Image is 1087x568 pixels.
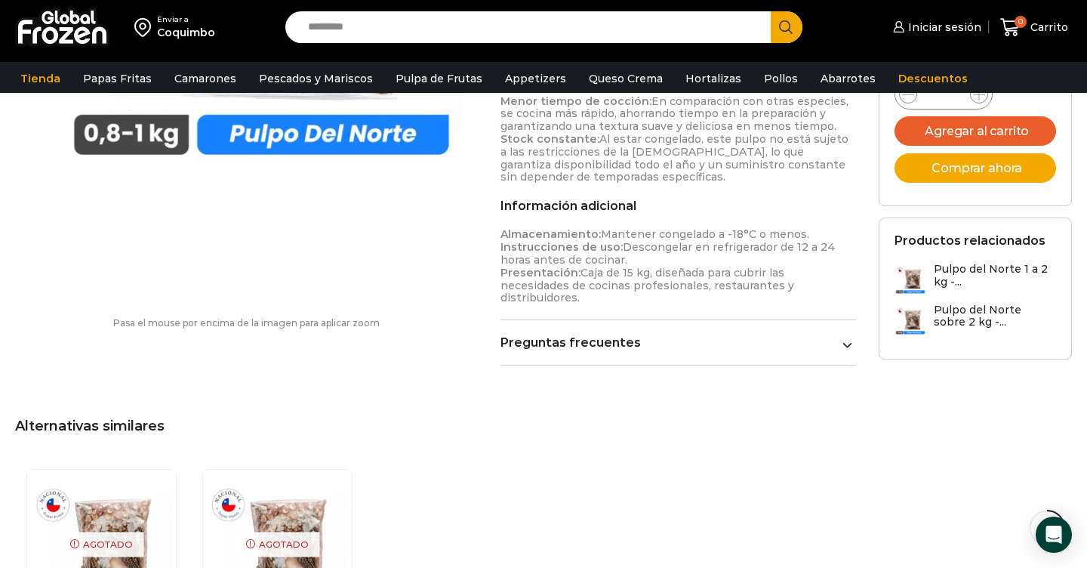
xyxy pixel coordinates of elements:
strong: Instrucciones de uso: [500,240,623,254]
strong: Menor tiempo de cocción: [500,94,651,108]
p: Agotado [236,532,319,557]
p: Pasa el mouse por encima de la imagen para aplicar zoom [15,318,478,329]
button: Agregar al carrito [895,116,1056,146]
h2: Productos relacionados [895,233,1045,248]
a: Preguntas frecuentes [500,335,856,350]
h2: Información adicional [500,199,856,213]
a: Tienda [13,64,68,93]
img: address-field-icon.svg [134,14,157,40]
a: Papas Fritas [75,64,159,93]
a: Pulpo del Norte sobre 2 kg -... [895,304,1056,336]
h3: Pulpo del Norte sobre 2 kg -... [934,304,1056,329]
h3: Pulpo del Norte 1 a 2 kg -... [934,263,1056,289]
a: Queso Crema [581,64,670,93]
a: Camarones [167,64,244,93]
strong: Presentación: [500,266,580,279]
span: Alternativas similares [15,418,165,434]
div: Enviar a [157,14,215,25]
p: Agotado [60,532,143,557]
div: Coquimbo [157,25,215,40]
button: Comprar ahora [895,153,1056,183]
a: Pulpo del Norte 1 a 2 kg -... [895,263,1056,295]
a: Appetizers [497,64,574,93]
input: Product quantity [929,84,958,105]
a: 0 Carrito [996,10,1072,45]
a: Pescados y Mariscos [251,64,380,93]
strong: Stock constante: [500,132,599,146]
strong: Almacenamiento: [500,227,601,241]
button: Search button [771,11,802,43]
a: Pulpa de Frutas [388,64,490,93]
span: 0 [1015,16,1027,28]
span: Iniciar sesión [904,20,981,35]
a: Pollos [756,64,805,93]
a: Hortalizas [678,64,749,93]
p: Al estar congelado, el pulpo ya ha sido sometido a un proceso que ablanda naturalmente su carne, ... [500,44,856,184]
div: Open Intercom Messenger [1036,517,1072,553]
a: Abarrotes [813,64,883,93]
p: Mantener congelado a -18°C o menos. Descongelar en refrigerador de 12 a 24 horas antes de cocinar... [500,228,856,304]
a: Iniciar sesión [889,12,981,42]
a: Descuentos [891,64,975,93]
span: Carrito [1027,20,1068,35]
